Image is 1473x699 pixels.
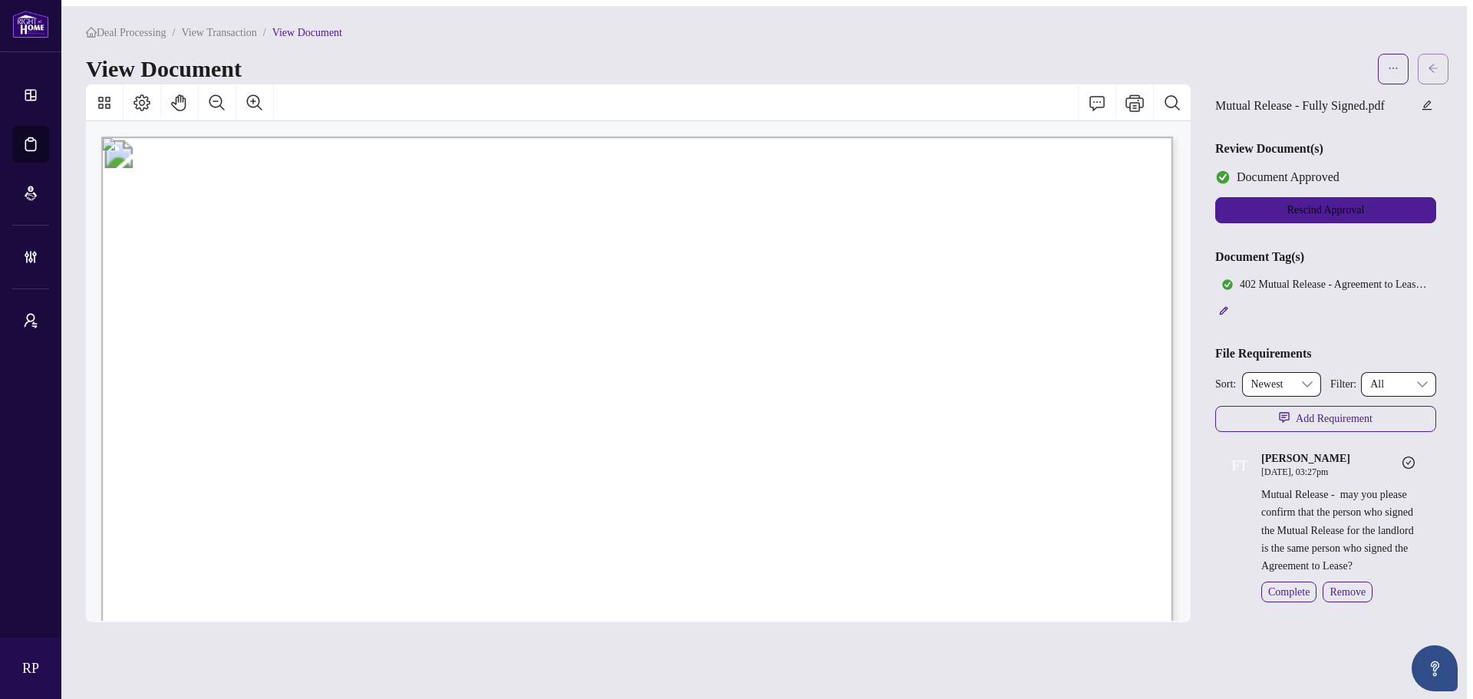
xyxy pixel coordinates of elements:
[1215,406,1436,432] button: Add Requirement
[1370,373,1427,396] span: All
[1215,345,1436,363] h4: File Requirements
[1323,582,1372,602] button: Remove
[1261,486,1415,575] span: Mutual Release - may you please confirm that the person who signed the Mutual Release for the lan...
[1215,97,1385,115] span: Mutual Release - Fully Signed.pdf
[1215,197,1436,223] button: Rescind Approval
[1330,584,1366,600] span: Remove
[1412,645,1458,691] button: Open asap
[1330,376,1361,393] p: Filter:
[1428,63,1438,74] span: arrow-left
[23,313,38,328] span: user-switch
[272,27,342,38] span: View Document
[12,10,49,38] img: logo
[263,25,266,41] li: /
[1215,248,1436,266] h4: Document Tag(s)
[1402,457,1415,469] span: check-circle
[1215,170,1231,185] img: Document Status
[1215,376,1242,393] p: Sort:
[1261,453,1350,464] h5: [PERSON_NAME]
[1287,198,1365,223] span: Rescind Approval
[22,658,39,679] span: RP
[86,57,242,81] h1: View Document
[1231,455,1247,476] span: FT
[1215,140,1436,158] h4: Review Document(s)
[1261,582,1316,602] button: Complete
[1422,100,1432,110] span: edit
[173,25,176,41] li: /
[1234,279,1436,290] span: 402 Mutual Release - Agreement to Lease - Residential
[181,27,256,38] span: View Transaction
[1388,63,1399,74] span: ellipsis
[1237,167,1340,188] span: Document Approved
[1215,275,1234,294] img: Status Icon
[1251,373,1313,396] span: Newest
[86,27,97,38] span: home
[1268,584,1310,600] span: Complete
[97,27,166,38] span: Deal Processing
[1261,467,1328,477] span: [DATE], 03:27pm
[1296,407,1372,431] span: Add Requirement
